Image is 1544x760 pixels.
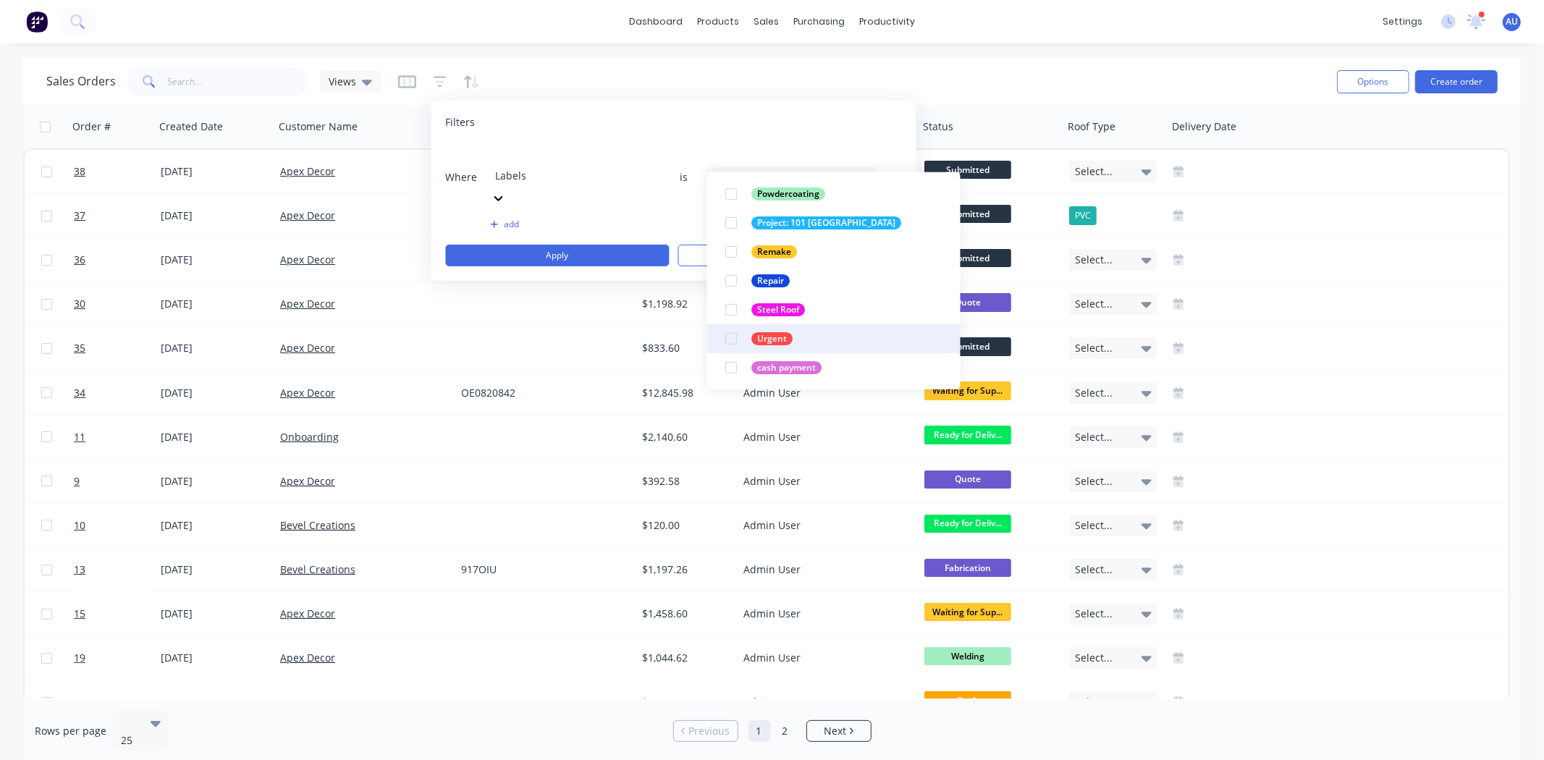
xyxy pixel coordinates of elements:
span: 13 [74,562,85,577]
button: Remake [707,237,961,266]
img: Factory [26,11,48,33]
ul: Pagination [667,720,877,742]
div: $833.60 [642,341,727,355]
div: PVC [1069,206,1097,225]
div: Admin User [743,651,904,665]
div: $120.00 [642,518,727,533]
a: 10 [74,504,161,547]
span: AU [1506,15,1518,28]
span: 11 [74,430,85,444]
span: Select... [1075,607,1113,621]
span: Select... [1075,562,1113,577]
span: Views [329,74,356,89]
div: [DATE] [161,651,269,665]
span: Select... [1075,341,1113,355]
div: [DATE] [161,386,269,400]
span: Submitted [924,337,1011,355]
span: Previous [688,724,730,738]
div: [DATE] [161,430,269,444]
a: 30 [74,282,161,326]
span: Where [446,169,489,184]
a: 38 [74,150,161,193]
button: cash payment [707,353,961,382]
div: sales [746,11,786,33]
a: Apex Decor [280,651,335,664]
span: Waiting for Sup... [924,603,1011,621]
span: 10 [74,518,85,533]
a: Onboarding [280,430,339,444]
span: Ready for Deliv... [924,426,1011,444]
div: [DATE] [161,607,269,621]
a: dashboard [622,11,690,33]
a: 35 [74,326,161,370]
button: Urgent [707,324,961,353]
div: Admin User [743,695,904,709]
span: Next [824,724,846,738]
div: Repair [751,274,790,287]
div: $2,140.60 [642,430,727,444]
a: Apex Decor [280,695,335,709]
span: 37 [74,208,85,223]
a: Bevel Creations [280,562,355,576]
div: [DATE] [161,562,269,577]
a: Apex Decor [280,386,335,400]
a: 34 [74,371,161,415]
a: 37 [74,194,161,237]
button: Create order [1415,70,1498,93]
div: $392.58 [642,474,727,489]
button: Steel Roof [707,295,961,324]
div: Project: 101 [GEOGRAPHIC_DATA] [751,216,901,229]
div: Roof Type [1068,119,1115,134]
div: Admin User [743,430,904,444]
a: Bevel Creations [280,518,355,532]
span: Filters [446,115,476,130]
span: 9 [74,474,80,489]
span: Select... [1075,518,1113,533]
div: cash payment [751,361,822,374]
button: Project: 101 [GEOGRAPHIC_DATA] [707,208,961,237]
div: Delivery Date [1172,119,1236,134]
a: 36 [74,238,161,282]
div: $1,198.92 [642,297,727,311]
span: Welding [924,647,1011,665]
span: Ready for Deliv... [924,515,1011,533]
span: Fabrication [924,559,1011,577]
span: Quote [924,293,1011,311]
div: productivity [852,11,922,33]
div: Admin User [743,518,904,533]
div: settings [1375,11,1430,33]
div: Search Labels... [715,169,846,185]
span: 30 [74,297,85,311]
button: Clear [678,245,902,266]
span: 23 [74,695,85,709]
span: Select... [1075,253,1113,267]
span: Draft [924,691,1011,709]
button: Repair [707,266,961,295]
span: 19 [74,651,85,665]
div: Customer Name [279,119,358,134]
div: [DATE] [161,341,269,355]
a: Apex Decor [280,164,335,178]
span: 15 [74,607,85,621]
input: Search... [168,67,309,96]
div: Status [923,119,953,134]
div: Created Date [159,119,223,134]
span: Submitted [924,249,1011,267]
a: 11 [74,415,161,459]
a: 15 [74,592,161,636]
a: Apex Decor [280,253,335,266]
div: [DATE] [161,253,269,267]
span: Submitted [924,205,1011,223]
div: $1,197.26 [642,562,727,577]
button: Powdercoating [707,180,961,208]
span: Select... [1075,297,1113,311]
a: 9 [74,460,161,503]
div: Powdercoating [751,187,825,200]
span: Waiting for Sup... [924,381,1011,400]
div: purchasing [786,11,852,33]
span: Select... [1075,474,1113,489]
div: Remake [751,245,797,258]
a: 23 [74,680,161,724]
div: OE0820842 [461,386,622,400]
div: Admin User [743,474,904,489]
